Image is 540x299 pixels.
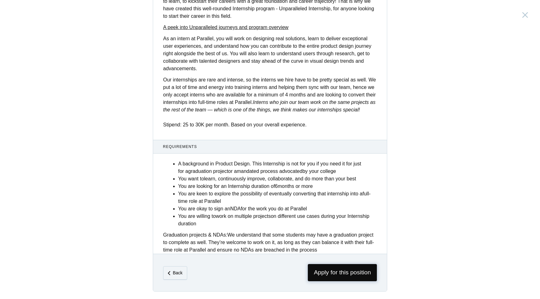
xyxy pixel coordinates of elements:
strong: months or more [278,184,313,189]
strong: Graduation projects & NDAs: [163,232,227,238]
span: Apply for this position [308,264,377,281]
div: We understand that some students may have a graduation project to complete as well. They’re welco... [163,231,377,254]
a: A peek into Unparalleled journeys and program overview [163,25,288,30]
strong: graduation project [188,169,228,174]
em: Back [173,270,182,275]
li: You want to [178,175,377,183]
p: Our internships are rare and intense, so the interns we hire have to be pretty special as well. W... [163,76,377,129]
strong: NDA [230,206,241,211]
li: A background in Product Design. This Internship is not for you if you need it for just for a or a... [178,160,377,175]
li: You are keen to explore the possibility of eventually converting that internship into a [178,190,377,205]
strong: process advocated [260,169,302,174]
li: You are looking for an Internship duration of [178,183,377,190]
strong: Stipend [163,122,180,127]
strong: . [230,13,231,19]
li: You are willing to on different use cases during your Internship duration [178,213,377,228]
p: As an intern at Parallel, you will work on designing real solutions, learn to deliver exceptional... [163,35,377,72]
em: Interns who join our team work on the same projects as the rest of the team — which is one of the... [163,100,375,112]
li: You are okay to sign an for the work you do at Parallel [178,205,377,213]
span: Requirements [163,144,377,149]
strong: mandated [237,169,259,174]
strong: 6 [275,184,278,189]
strong: work on multiple projects [216,213,271,219]
strong: learn, continuously improve, collaborate, and do more than your best [204,176,356,181]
